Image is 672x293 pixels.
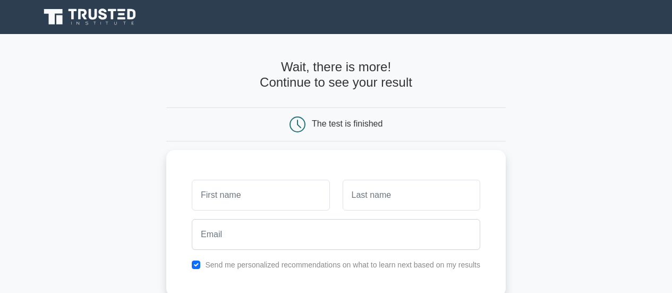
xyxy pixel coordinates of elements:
[166,60,506,90] h4: Wait, there is more! Continue to see your result
[312,119,382,128] div: The test is finished
[343,180,480,211] input: Last name
[205,261,480,269] label: Send me personalized recommendations on what to learn next based on my results
[192,180,329,211] input: First name
[192,219,480,250] input: Email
